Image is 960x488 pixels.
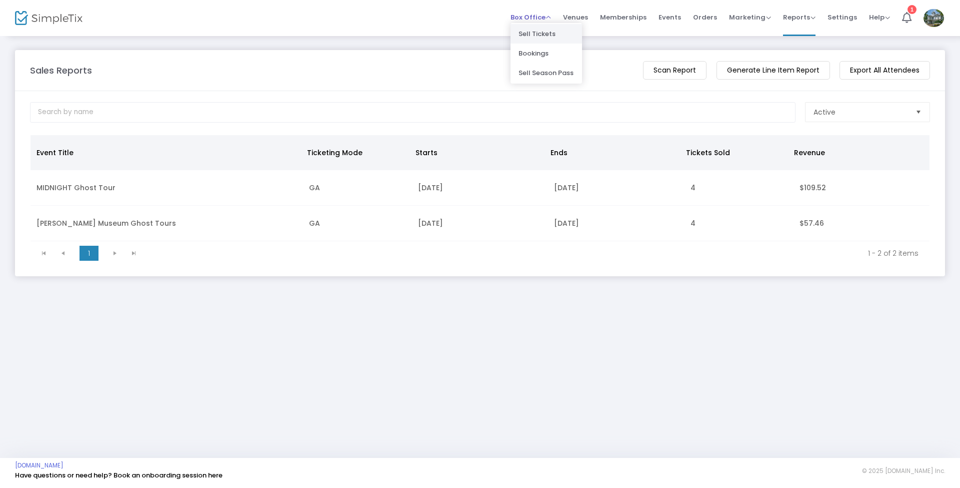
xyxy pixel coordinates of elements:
m-button: Generate Line Item Report [716,61,830,80]
td: 4 [684,170,793,206]
span: © 2025 [DOMAIN_NAME] Inc. [862,467,945,475]
td: [DATE] [548,170,684,206]
a: Have questions or need help? Book an onboarding session here [15,470,222,480]
button: Select [911,103,925,122]
td: $57.46 [793,206,929,241]
m-button: Export All Attendees [839,61,930,80]
span: Marketing [729,13,771,22]
td: $109.52 [793,170,929,206]
th: Event Title [30,135,301,170]
span: Venues [563,5,588,30]
div: Data table [30,135,929,241]
td: MIDNIGHT Ghost Tour [30,170,303,206]
a: [DOMAIN_NAME] [15,461,63,469]
li: Bookings [510,44,582,63]
span: Active [813,107,835,117]
th: Tickets Sold [680,135,788,170]
th: Ends [544,135,680,170]
span: Memberships [600,5,646,30]
input: Search by name [30,102,795,123]
m-button: Scan Report [643,61,706,80]
td: [DATE] [412,206,548,241]
td: [DATE] [412,170,548,206]
span: Reports [783,13,815,22]
td: 4 [684,206,793,241]
li: Sell Tickets [510,24,582,44]
th: Starts [409,135,545,170]
m-panel-title: Sales Reports [30,64,92,77]
td: GA [303,170,412,206]
td: GA [303,206,412,241]
span: Box Office [510,13,551,22]
span: Help [869,13,890,22]
span: Settings [827,5,857,30]
td: [DATE] [548,206,684,241]
span: Events [658,5,681,30]
th: Ticketing Mode [301,135,409,170]
kendo-pager-info: 1 - 2 of 2 items [150,248,918,258]
span: Revenue [794,148,825,158]
span: Page 1 [79,246,98,261]
div: 1 [907,5,916,14]
li: Sell Season Pass [510,63,582,83]
span: Orders [693,5,717,30]
td: [PERSON_NAME] Museum Ghost Tours [30,206,303,241]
